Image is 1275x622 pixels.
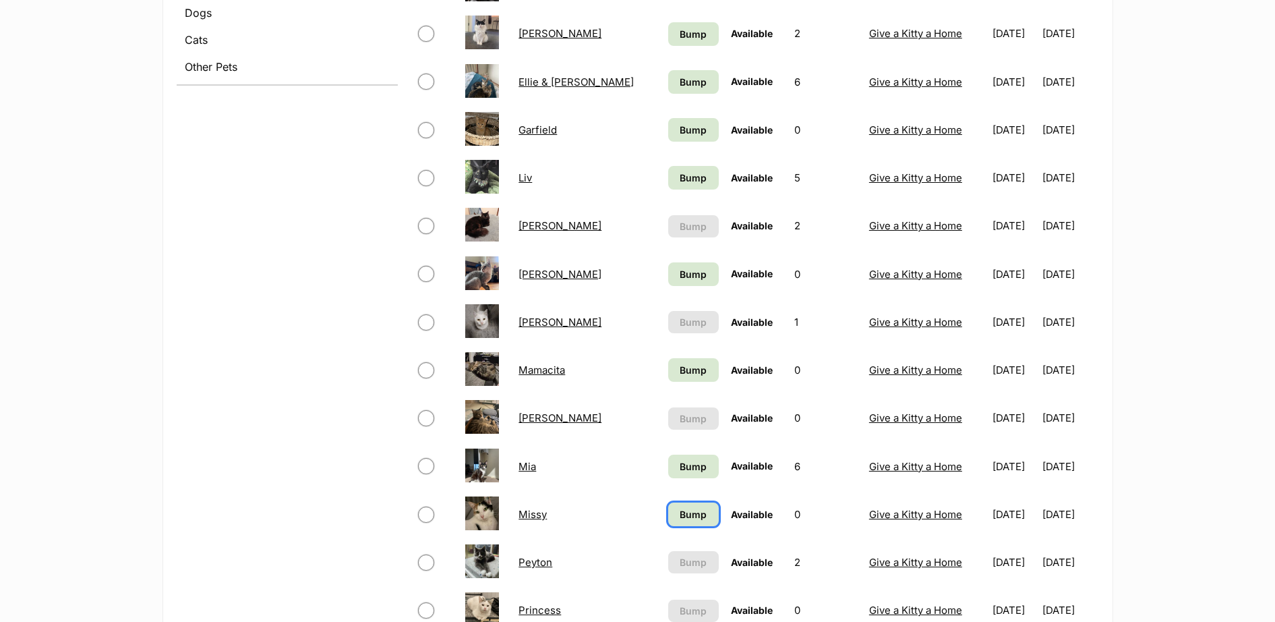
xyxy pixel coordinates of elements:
td: [DATE] [1042,539,1097,586]
button: Bump [668,407,719,430]
td: [DATE] [1042,299,1097,345]
td: [DATE] [1042,202,1097,249]
a: [PERSON_NAME] [518,219,601,232]
a: Give a Kitty a Home [869,556,962,569]
a: Give a Kitty a Home [869,171,962,184]
a: Princess [518,604,561,617]
a: Other Pets [177,55,398,79]
a: Bump [668,262,719,286]
a: [PERSON_NAME] [518,268,601,281]
td: [DATE] [987,299,1042,345]
td: [DATE] [987,202,1042,249]
span: Available [731,124,773,136]
span: Bump [680,27,707,41]
td: [DATE] [1042,395,1097,441]
a: Give a Kitty a Home [869,316,962,329]
a: Mamacita [518,364,565,376]
td: [DATE] [987,395,1042,441]
span: Bump [680,219,707,233]
a: Mia [518,460,536,473]
td: 6 [789,59,862,105]
td: 0 [789,491,862,538]
span: Bump [680,75,707,89]
a: Give a Kitty a Home [869,268,962,281]
td: [DATE] [1042,251,1097,298]
span: Bump [680,412,707,426]
td: [DATE] [987,59,1042,105]
a: [PERSON_NAME] [518,316,601,329]
span: Available [731,412,773,424]
td: [DATE] [1042,154,1097,201]
span: Available [731,557,773,568]
td: [DATE] [987,347,1042,393]
span: Available [731,316,773,328]
td: [DATE] [1042,347,1097,393]
a: Dogs [177,1,398,25]
td: [DATE] [987,539,1042,586]
a: Give a Kitty a Home [869,508,962,521]
span: Available [731,220,773,231]
span: Bump [680,604,707,618]
a: Peyton [518,556,552,569]
a: Bump [668,358,719,382]
td: 2 [789,10,862,57]
a: Bump [668,166,719,190]
button: Bump [668,311,719,333]
span: Bump [680,459,707,474]
span: Bump [680,171,707,185]
a: Give a Kitty a Home [869,412,962,424]
span: Available [731,604,773,616]
a: [PERSON_NAME] [518,412,601,424]
span: Available [731,364,773,376]
td: 0 [789,347,862,393]
span: Available [731,28,773,39]
span: Bump [680,363,707,377]
a: Bump [668,503,719,526]
td: 6 [789,443,862,490]
a: Bump [668,118,719,142]
a: Give a Kitty a Home [869,604,962,617]
a: Give a Kitty a Home [869,460,962,473]
a: Ellie & [PERSON_NAME] [518,76,634,88]
td: 1 [789,299,862,345]
td: [DATE] [1042,10,1097,57]
a: Give a Kitty a Home [869,123,962,136]
span: Available [731,76,773,87]
a: Give a Kitty a Home [869,76,962,88]
td: [DATE] [987,10,1042,57]
span: Bump [680,267,707,281]
a: Liv [518,171,532,184]
span: Bump [680,123,707,137]
span: Available [731,509,773,520]
a: Cats [177,28,398,52]
button: Bump [668,600,719,622]
span: Bump [680,507,707,521]
td: 2 [789,539,862,586]
td: 2 [789,202,862,249]
span: Available [731,268,773,279]
td: [DATE] [987,107,1042,153]
span: Bump [680,555,707,569]
a: [PERSON_NAME] [518,27,601,40]
a: Bump [668,22,719,46]
button: Bump [668,551,719,573]
td: [DATE] [987,251,1042,298]
span: Available [731,460,773,472]
a: Give a Kitty a Home [869,27,962,40]
td: 0 [789,395,862,441]
button: Bump [668,215,719,237]
span: Available [731,172,773,183]
td: [DATE] [987,443,1042,490]
td: 0 [789,107,862,153]
td: [DATE] [987,154,1042,201]
a: Give a Kitty a Home [869,219,962,232]
a: Bump [668,455,719,478]
td: [DATE] [1042,59,1097,105]
a: Missy [518,508,547,521]
a: Garfield [518,123,557,136]
td: [DATE] [1042,107,1097,153]
a: Bump [668,70,719,94]
td: 5 [789,154,862,201]
td: [DATE] [987,491,1042,538]
td: [DATE] [1042,443,1097,490]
